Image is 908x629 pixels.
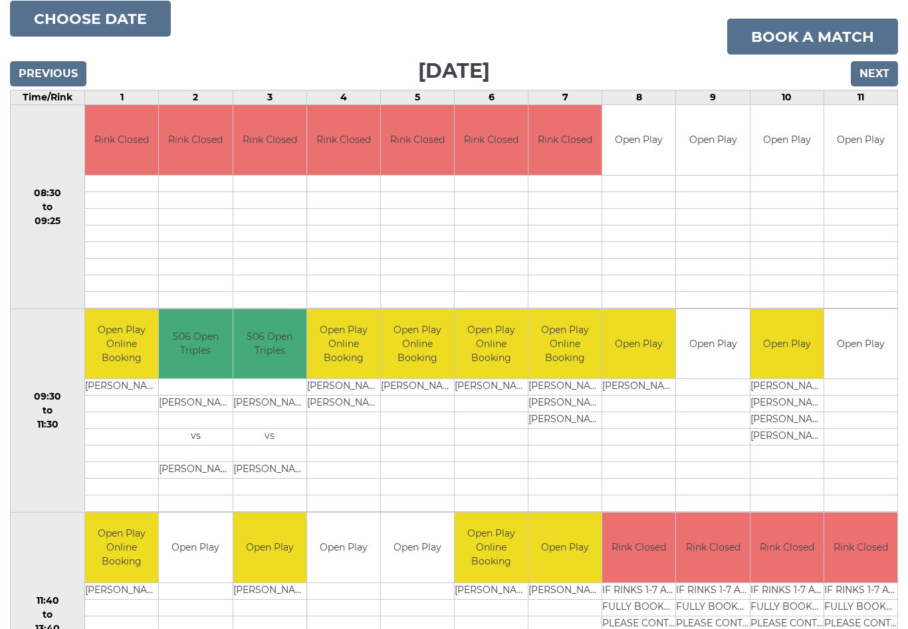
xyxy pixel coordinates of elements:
[306,90,380,105] td: 4
[307,309,380,379] td: Open Play Online Booking
[602,379,675,396] td: [PERSON_NAME]
[676,309,749,379] td: Open Play
[455,105,528,175] td: Rink Closed
[85,379,158,396] td: [PERSON_NAME]
[455,309,528,379] td: Open Play Online Booking
[307,105,380,175] td: Rink Closed
[10,61,86,86] input: Previous
[602,513,675,582] td: Rink Closed
[159,105,232,175] td: Rink Closed
[750,412,824,429] td: [PERSON_NAME]
[602,90,676,105] td: 8
[85,582,158,599] td: [PERSON_NAME]
[307,396,380,412] td: [PERSON_NAME]
[602,582,675,599] td: IF RINKS 1-7 ARE
[824,513,897,582] td: Rink Closed
[602,309,675,379] td: Open Play
[85,513,158,582] td: Open Play Online Booking
[381,379,454,396] td: [PERSON_NAME]
[380,90,454,105] td: 5
[159,429,232,445] td: vs
[824,582,897,599] td: IF RINKS 1-7 ARE
[307,513,380,582] td: Open Play
[11,105,85,309] td: 08:30 to 09:25
[750,309,824,379] td: Open Play
[851,61,898,86] input: Next
[750,379,824,396] td: [PERSON_NAME]
[455,582,528,599] td: [PERSON_NAME]
[676,513,749,582] td: Rink Closed
[381,105,454,175] td: Rink Closed
[11,309,85,513] td: 09:30 to 11:30
[11,90,85,105] td: Time/Rink
[824,90,897,105] td: 11
[233,513,306,582] td: Open Play
[233,396,306,412] td: [PERSON_NAME]
[676,582,749,599] td: IF RINKS 1-7 ARE
[233,90,306,105] td: 3
[381,513,454,582] td: Open Play
[233,462,306,479] td: [PERSON_NAME]
[159,309,232,379] td: S06 Open Triples
[750,582,824,599] td: IF RINKS 1-7 ARE
[727,19,898,55] a: Book a match
[159,513,232,582] td: Open Play
[750,90,824,105] td: 10
[455,90,528,105] td: 6
[824,105,897,175] td: Open Play
[10,1,171,37] button: Choose date
[528,379,602,396] td: [PERSON_NAME]
[824,309,897,379] td: Open Play
[528,396,602,412] td: [PERSON_NAME]
[528,90,602,105] td: 7
[750,429,824,445] td: [PERSON_NAME]
[233,429,306,445] td: vs
[381,309,454,379] td: Open Play Online Booking
[233,309,306,379] td: S06 Open Triples
[85,90,159,105] td: 1
[528,105,602,175] td: Rink Closed
[750,396,824,412] td: [PERSON_NAME]
[233,582,306,599] td: [PERSON_NAME]
[750,599,824,616] td: FULLY BOOKED
[159,90,233,105] td: 2
[307,379,380,396] td: [PERSON_NAME]
[528,412,602,429] td: [PERSON_NAME]
[528,582,602,599] td: [PERSON_NAME]
[85,105,158,175] td: Rink Closed
[528,309,602,379] td: Open Play Online Booking
[750,513,824,582] td: Rink Closed
[750,105,824,175] td: Open Play
[159,396,232,412] td: [PERSON_NAME]
[159,462,232,479] td: [PERSON_NAME]
[528,513,602,582] td: Open Play
[455,379,528,396] td: [PERSON_NAME]
[455,513,528,582] td: Open Play Online Booking
[602,105,675,175] td: Open Play
[676,90,750,105] td: 9
[824,599,897,616] td: FULLY BOOKED
[85,309,158,379] td: Open Play Online Booking
[602,599,675,616] td: FULLY BOOKED
[676,599,749,616] td: FULLY BOOKED
[233,105,306,175] td: Rink Closed
[676,105,749,175] td: Open Play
